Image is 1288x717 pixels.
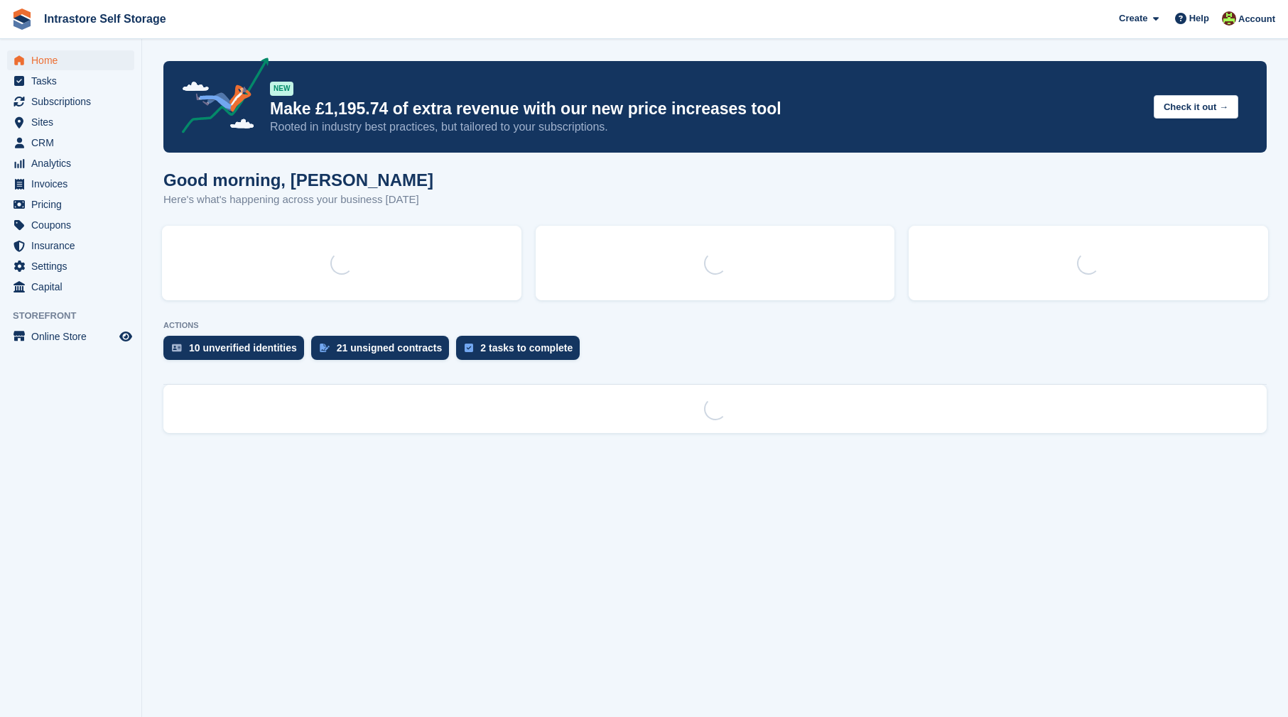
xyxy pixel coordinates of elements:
a: menu [7,50,134,70]
a: menu [7,327,134,346]
span: Pricing [31,195,117,214]
a: Intrastore Self Storage [38,7,172,31]
span: Tasks [31,71,117,91]
img: price-adjustments-announcement-icon-8257ccfd72463d97f412b2fc003d46551f7dbcb40ab6d574587a9cd5c0d94... [170,58,269,138]
span: Capital [31,277,117,297]
img: Emily Clark [1222,11,1236,26]
a: menu [7,133,134,153]
span: Invoices [31,174,117,194]
a: menu [7,277,134,297]
a: menu [7,256,134,276]
p: Make £1,195.74 of extra revenue with our new price increases tool [270,99,1142,119]
span: Subscriptions [31,92,117,111]
span: Coupons [31,215,117,235]
a: menu [7,236,134,256]
span: Online Store [31,327,117,346]
button: Check it out → [1154,95,1238,119]
a: menu [7,112,134,132]
h1: Good morning, [PERSON_NAME] [163,170,433,190]
img: verify_identity-adf6edd0f0f0b5bbfe63781bf79b02c33cf7c696d77639b501bdc392416b5a36.svg [172,344,182,352]
p: ACTIONS [163,321,1267,330]
img: task-75834270c22a3079a89374b754ae025e5fb1db73e45f91037f5363f120a921f8.svg [465,344,473,352]
a: Preview store [117,328,134,345]
span: Home [31,50,117,70]
span: Help [1189,11,1209,26]
span: Insurance [31,236,117,256]
span: CRM [31,133,117,153]
div: 21 unsigned contracts [337,342,443,354]
span: Account [1238,12,1275,26]
div: 10 unverified identities [189,342,297,354]
a: 10 unverified identities [163,336,311,367]
span: Create [1119,11,1147,26]
span: Analytics [31,153,117,173]
p: Here's what's happening across your business [DATE] [163,192,433,208]
img: stora-icon-8386f47178a22dfd0bd8f6a31ec36ba5ce8667c1dd55bd0f319d3a0aa187defe.svg [11,9,33,30]
img: contract_signature_icon-13c848040528278c33f63329250d36e43548de30e8caae1d1a13099fd9432cc5.svg [320,344,330,352]
a: menu [7,195,134,214]
a: menu [7,215,134,235]
a: menu [7,174,134,194]
a: menu [7,153,134,173]
p: Rooted in industry best practices, but tailored to your subscriptions. [270,119,1142,135]
a: 2 tasks to complete [456,336,587,367]
div: 2 tasks to complete [480,342,573,354]
a: 21 unsigned contracts [311,336,457,367]
span: Storefront [13,309,141,323]
a: menu [7,71,134,91]
div: NEW [270,82,293,96]
a: menu [7,92,134,111]
span: Settings [31,256,117,276]
span: Sites [31,112,117,132]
